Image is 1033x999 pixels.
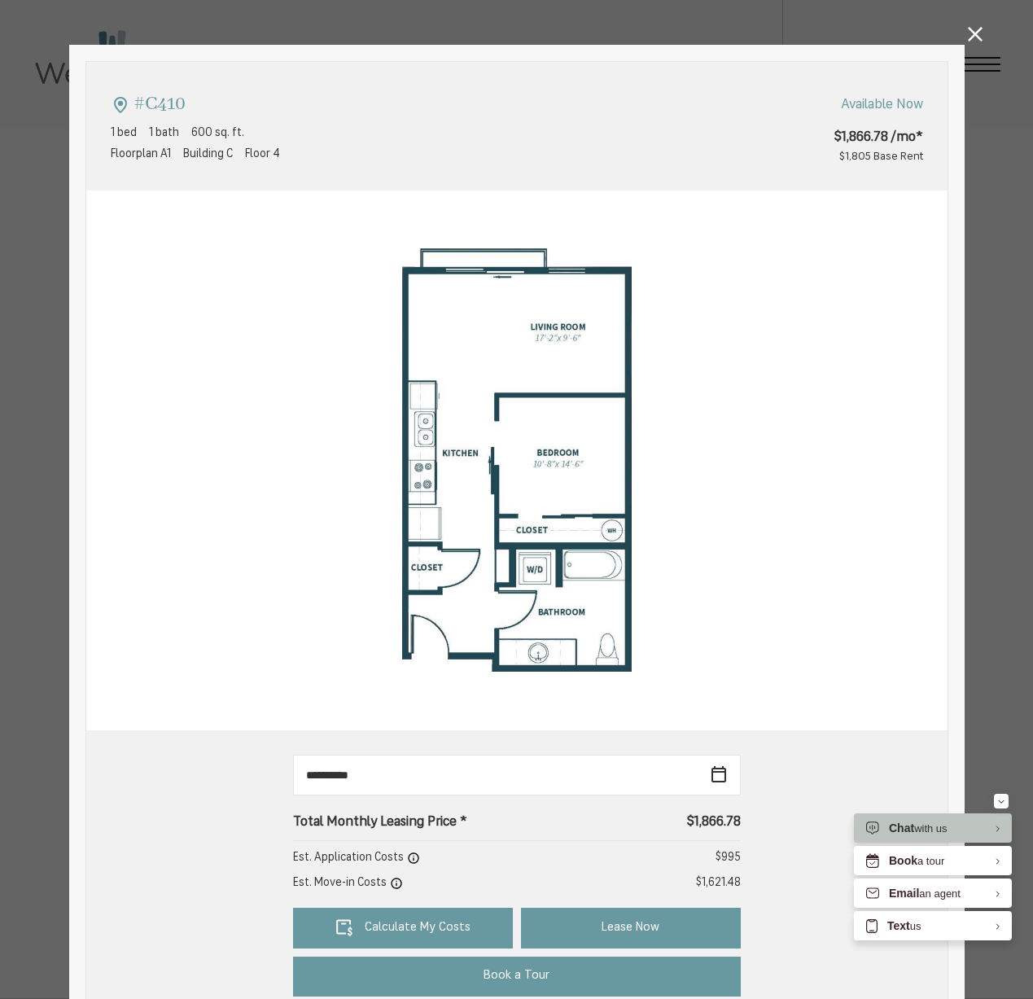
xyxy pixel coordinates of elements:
[716,849,741,866] p: $995
[86,191,948,731] img: #C410 - 1 bedroom floorplan layout with 1 bathroom and 600 square feet
[149,125,179,142] span: 1 bath
[521,908,741,949] a: Lease Now
[696,874,741,892] p: $1,621.48
[183,146,233,163] span: Building C
[134,90,186,120] p: #C410
[738,127,923,147] span: $1,866.78 /mo*
[293,908,513,949] a: Calculate My Costs
[293,849,420,866] p: Est. Application Costs
[293,957,741,997] a: Book a Tour
[484,967,549,986] span: Book a Tour
[687,812,741,832] p: $1,866.78
[111,146,171,163] span: Floorplan A1
[293,874,403,892] p: Est. Move-in Costs
[293,812,467,832] p: Total Monthly Leasing Price *
[839,151,923,162] span: $1,805 Base Rent
[111,125,137,142] span: 1 bed
[191,125,244,142] span: 600 sq. ft.
[841,94,923,115] span: Available Now
[245,146,280,163] span: Floor 4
